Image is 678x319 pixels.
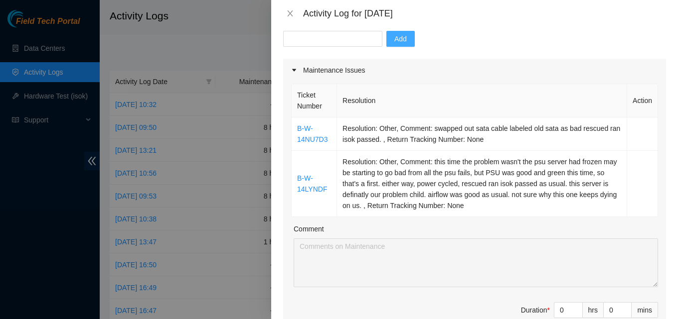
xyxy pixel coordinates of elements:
span: Add [394,33,407,44]
div: Duration [521,305,550,316]
textarea: Comment [294,238,658,287]
button: Add [386,31,415,47]
div: Maintenance Issues [283,59,666,82]
th: Ticket Number [292,84,337,117]
button: Close [283,9,297,18]
td: Resolution: Other, Comment: swapped out sata cable labeled old sata as bad rescued ran isok passe... [337,117,627,151]
td: Resolution: Other, Comment: this time the problem wasn't the psu server had frozen may be startin... [337,151,627,217]
th: Resolution [337,84,627,117]
div: hrs [583,302,604,318]
a: B-W-14LYNDF [297,174,327,193]
div: Activity Log for [DATE] [303,8,666,19]
span: caret-right [291,67,297,73]
a: B-W-14NU7D3 [297,124,328,143]
th: Action [627,84,658,117]
div: mins [632,302,658,318]
span: close [286,9,294,17]
label: Comment [294,223,324,234]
